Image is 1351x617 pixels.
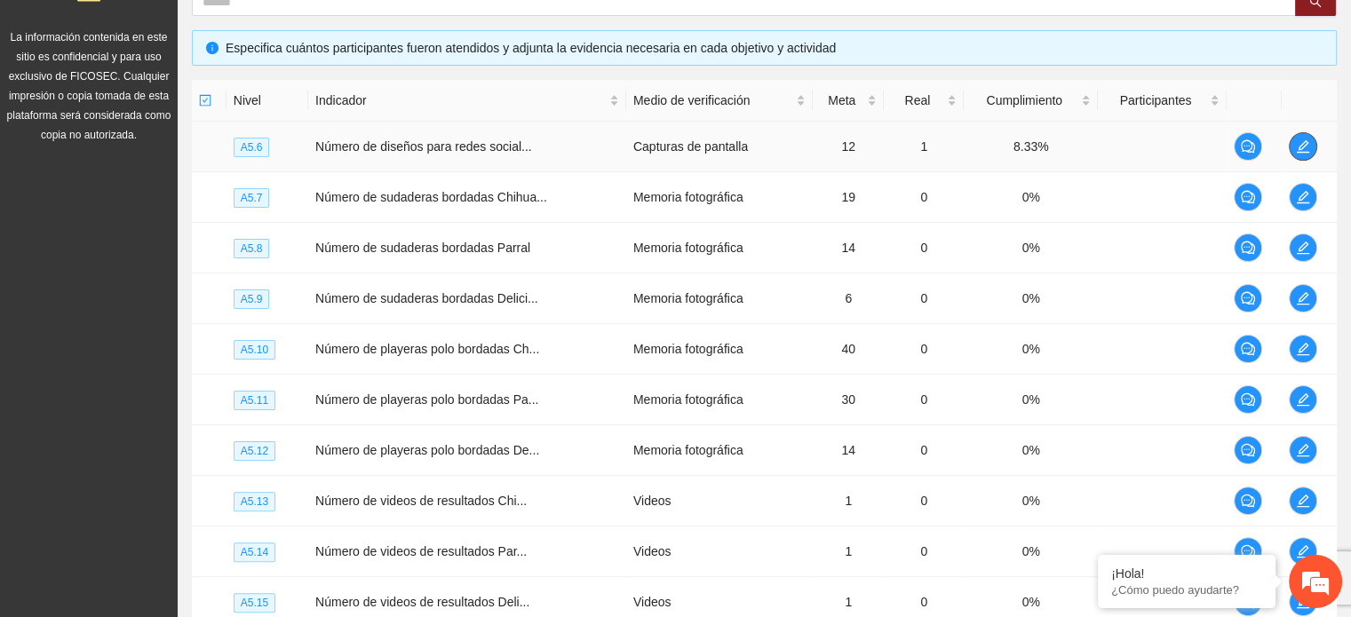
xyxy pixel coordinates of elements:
[884,476,964,526] td: 0
[234,542,275,562] span: A5.14
[813,476,884,526] td: 1
[1290,494,1316,508] span: edit
[884,526,964,577] td: 0
[884,122,964,172] td: 1
[813,375,884,425] td: 30
[1289,132,1317,161] button: edit
[884,223,964,273] td: 0
[884,425,964,476] td: 0
[813,122,884,172] td: 12
[315,494,527,508] span: Número de videos de resultados Chi...
[92,91,298,114] div: Chatee con nosotros ahora
[964,375,1098,425] td: 0%
[291,9,334,51] div: Minimizar ventana de chat en vivo
[1289,385,1317,414] button: edit
[315,342,539,356] span: Número de playeras polo bordadas Ch...
[964,476,1098,526] td: 0%
[1290,544,1316,558] span: edit
[234,239,270,258] span: A5.8
[1289,335,1317,363] button: edit
[1289,233,1317,262] button: edit
[1111,583,1262,597] p: ¿Cómo puedo ayudarte?
[234,492,275,511] span: A5.13
[234,391,275,410] span: A5.11
[884,80,964,122] th: Real
[964,122,1098,172] td: 8.33%
[206,42,219,54] span: info-circle
[1289,436,1317,464] button: edit
[813,172,884,223] td: 19
[964,80,1098,122] th: Cumplimiento
[315,190,547,204] span: Número de sudaderas bordadas Chihua...
[633,91,792,110] span: Medio de verificación
[964,273,1098,324] td: 0%
[234,441,275,461] span: A5.12
[1111,566,1262,581] div: ¡Hola!
[1234,486,1262,515] button: comment
[813,425,884,476] td: 14
[315,392,538,407] span: Número de playeras polo bordadas Pa...
[626,375,813,425] td: Memoria fotográfica
[1290,342,1316,356] span: edit
[884,172,964,223] td: 0
[1234,537,1262,566] button: comment
[315,443,539,457] span: Número de playeras polo bordadas De...
[1290,241,1316,255] span: edit
[315,139,532,154] span: Número de diseños para redes social...
[626,425,813,476] td: Memoria fotográfica
[1234,132,1262,161] button: comment
[1234,335,1262,363] button: comment
[820,91,863,110] span: Meta
[234,593,275,613] span: A5.15
[1289,183,1317,211] button: edit
[234,340,275,360] span: A5.10
[1105,91,1206,110] span: Participantes
[964,172,1098,223] td: 0%
[1290,291,1316,305] span: edit
[234,289,270,309] span: A5.9
[626,223,813,273] td: Memoria fotográfica
[971,91,1077,110] span: Cumplimiento
[884,273,964,324] td: 0
[626,122,813,172] td: Capturas de pantalla
[308,80,626,122] th: Indicador
[315,91,606,110] span: Indicador
[7,31,171,141] span: La información contenida en este sitio es confidencial y para uso exclusivo de FICOSEC. Cualquier...
[813,324,884,375] td: 40
[1234,183,1262,211] button: comment
[1290,443,1316,457] span: edit
[1234,385,1262,414] button: comment
[226,80,308,122] th: Nivel
[626,172,813,223] td: Memoria fotográfica
[315,291,538,305] span: Número de sudaderas bordadas Delici...
[813,526,884,577] td: 1
[234,138,270,157] span: A5.6
[626,526,813,577] td: Videos
[626,476,813,526] td: Videos
[813,273,884,324] td: 6
[103,205,245,384] span: Estamos en línea.
[1234,284,1262,312] button: comment
[626,80,813,122] th: Medio de verificación
[1290,139,1316,154] span: edit
[626,273,813,324] td: Memoria fotográfica
[234,188,270,208] span: A5.7
[964,324,1098,375] td: 0%
[226,38,1323,58] div: Especifica cuántos participantes fueron atendidos y adjunta la evidencia necesaria en cada objeti...
[1290,392,1316,407] span: edit
[884,375,964,425] td: 0
[964,425,1098,476] td: 0%
[1289,486,1317,515] button: edit
[884,324,964,375] td: 0
[1098,80,1227,122] th: Participantes
[1289,284,1317,312] button: edit
[813,223,884,273] td: 14
[308,223,626,273] td: Número de sudaderas bordadas Parral
[1234,436,1262,464] button: comment
[199,94,211,107] span: check-square
[1234,233,1262,262] button: comment
[1289,537,1317,566] button: edit
[626,324,813,375] td: Memoria fotográfica
[964,223,1098,273] td: 0%
[1290,190,1316,204] span: edit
